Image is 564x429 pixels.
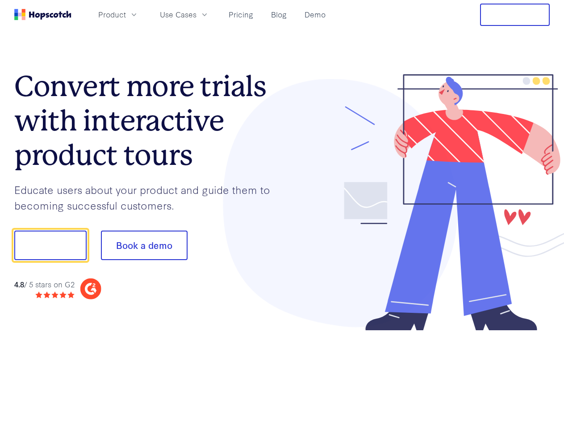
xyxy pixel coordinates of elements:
span: Use Cases [160,9,196,20]
button: Book a demo [101,231,188,260]
button: Show me! [14,231,87,260]
p: Educate users about your product and guide them to becoming successful customers. [14,182,282,213]
span: Product [98,9,126,20]
a: Blog [267,7,290,22]
button: Free Trial [480,4,550,26]
strong: 4.8 [14,279,24,289]
a: Pricing [225,7,257,22]
a: Demo [301,7,329,22]
a: Home [14,9,71,20]
div: / 5 stars on G2 [14,279,75,290]
button: Product [93,7,144,22]
button: Use Cases [155,7,214,22]
h1: Convert more trials with interactive product tours [14,69,282,172]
